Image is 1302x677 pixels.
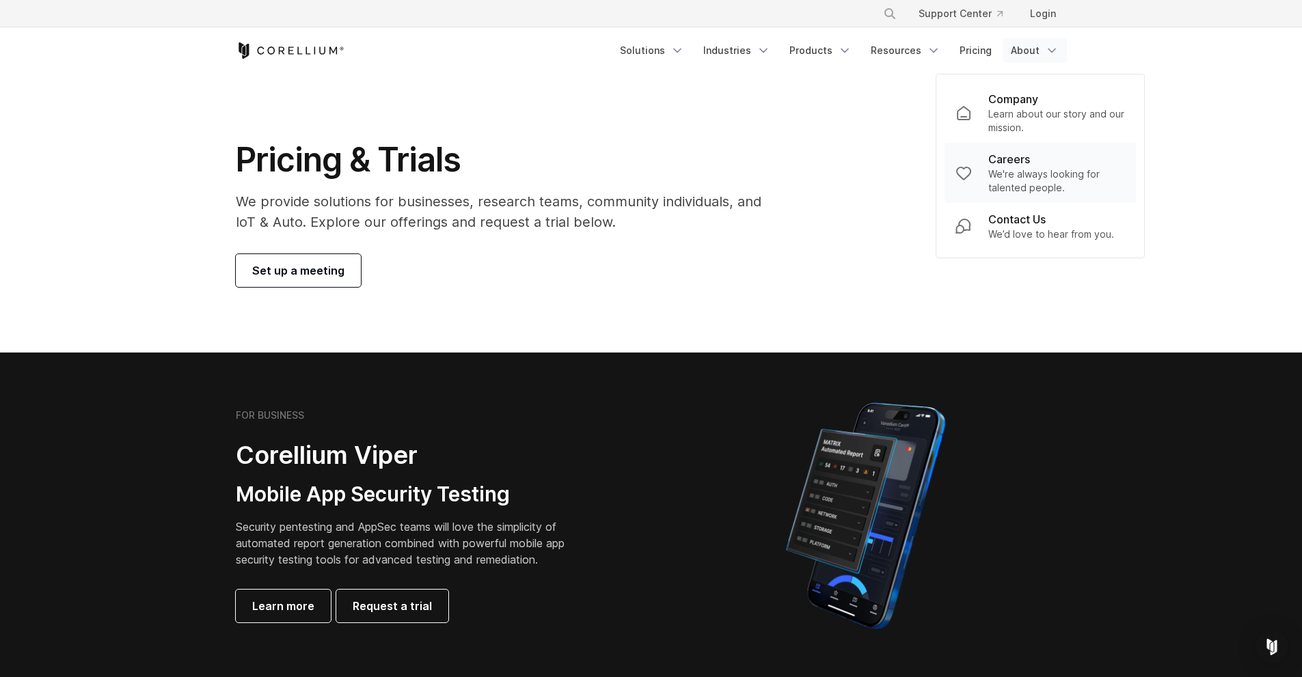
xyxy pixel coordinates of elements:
[988,151,1030,167] p: Careers
[867,1,1067,26] div: Navigation Menu
[1019,1,1067,26] a: Login
[236,191,781,232] p: We provide solutions for businesses, research teams, community individuals, and IoT & Auto. Explo...
[988,91,1038,107] p: Company
[252,262,344,279] span: Set up a meeting
[1003,38,1067,63] a: About
[236,139,781,180] h1: Pricing & Trials
[878,1,902,26] button: Search
[336,590,448,622] a: Request a trial
[612,38,1067,63] div: Navigation Menu
[236,42,344,59] a: Corellium Home
[763,396,968,635] img: Corellium MATRIX automated report on iPhone showing app vulnerability test results across securit...
[988,211,1046,227] p: Contact Us
[781,38,860,63] a: Products
[236,254,361,287] a: Set up a meeting
[252,598,314,614] span: Learn more
[988,107,1125,135] p: Learn about our story and our mission.
[988,167,1125,195] p: We're always looking for talented people.
[988,227,1114,241] p: We’d love to hear from you.
[353,598,432,614] span: Request a trial
[612,38,692,63] a: Solutions
[236,519,586,568] p: Security pentesting and AppSec teams will love the simplicity of automated report generation comb...
[951,38,1000,63] a: Pricing
[236,590,331,622] a: Learn more
[908,1,1014,26] a: Support Center
[945,83,1136,143] a: Company Learn about our story and our mission.
[1256,631,1288,663] div: Open Intercom Messenger
[695,38,778,63] a: Industries
[945,143,1136,203] a: Careers We're always looking for talented people.
[236,440,586,471] h2: Corellium Viper
[236,409,304,422] h6: FOR BUSINESS
[236,482,586,508] h3: Mobile App Security Testing
[945,203,1136,249] a: Contact Us We’d love to hear from you.
[863,38,949,63] a: Resources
